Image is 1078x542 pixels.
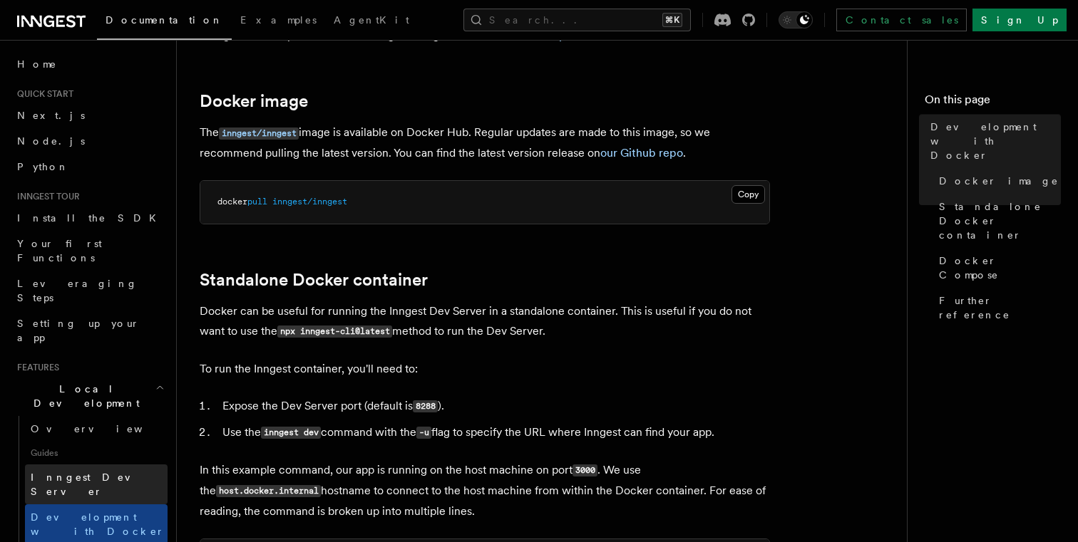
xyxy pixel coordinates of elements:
a: AgentKit [325,4,418,38]
a: Inngest Dev Server [25,464,168,504]
span: Standalone Docker container [939,199,1061,242]
p: In this example command, our app is running on the host machine on port . We use the hostname to ... [200,460,770,521]
a: Docker image [200,91,308,111]
span: Further reference [939,293,1061,322]
span: Your first Functions [17,238,102,264]
a: Node.js [11,128,168,154]
a: Standalone Docker container [200,270,428,290]
a: Setting up your app [11,311,168,350]
a: Leveraging Steps [11,271,168,311]
li: Use the command with the flag to specify the URL where Inngest can find your app. [218,422,770,443]
p: To run the Inngest container, you'll need to: [200,359,770,379]
button: Toggle dark mode [779,11,813,28]
code: inngest dev [261,427,321,439]
kbd: ⌘K [662,13,682,27]
span: Inngest Dev Server [31,471,153,497]
a: Sign Up [972,9,1067,31]
a: Further reference [933,288,1061,328]
a: Python [11,154,168,179]
p: The image is available on Docker Hub. Regular updates are made to this image, so we recommend pul... [200,123,770,163]
p: Docker can be useful for running the Inngest Dev Server in a standalone container. This is useful... [200,301,770,342]
span: Python [17,161,69,172]
button: Search...⌘K [463,9,691,31]
span: Features [11,362,59,373]
span: Examples [240,14,317,26]
h4: On this page [925,91,1061,114]
a: Development with Docker [925,114,1061,168]
span: AgentKit [334,14,409,26]
span: Node.js [17,135,85,147]
a: Docker image [933,168,1061,194]
a: Install the SDK [11,205,168,231]
code: npx inngest-cli@latest [277,325,392,338]
a: Standalone Docker container [933,194,1061,248]
span: Leveraging Steps [17,278,138,303]
a: Next.js [11,103,168,128]
li: Expose the Dev Server port (default is ). [218,396,770,417]
span: Overview [31,423,178,434]
span: Docker image [939,174,1059,188]
span: Inngest tour [11,191,80,202]
span: docker [217,197,247,207]
a: Documentation [97,4,232,40]
span: Next.js [17,110,85,121]
code: 3000 [573,464,597,476]
button: Copy [731,185,765,204]
a: Examples [232,4,325,38]
span: Documentation [106,14,223,26]
a: inngest/inngest [219,125,299,139]
a: Home [11,51,168,77]
code: host.docker.internal [216,485,321,497]
span: Development with Docker [930,120,1061,162]
span: Quick start [11,88,73,100]
span: inngest/inngest [272,197,347,207]
a: Docker Compose [933,248,1061,288]
span: Development with Docker [31,511,165,537]
code: inngest/inngest [219,127,299,140]
span: Guides [25,442,168,464]
span: Setting up your app [17,318,140,343]
code: -u [416,427,431,439]
span: Install the SDK [17,212,165,224]
a: Your first Functions [11,231,168,271]
button: Local Development [11,376,168,416]
a: our Github repo [600,146,683,160]
a: Contact sales [836,9,967,31]
span: Docker Compose [939,254,1061,282]
span: Local Development [11,382,155,410]
span: pull [247,197,267,207]
span: Home [17,57,57,71]
a: Overview [25,416,168,442]
code: 8288 [413,400,438,412]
